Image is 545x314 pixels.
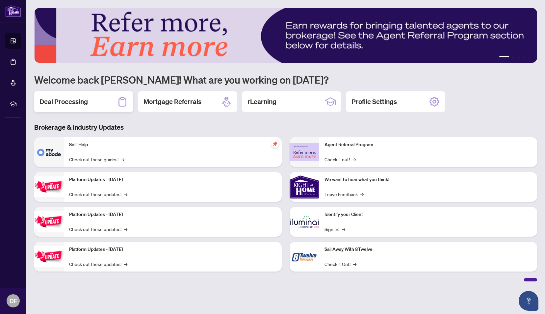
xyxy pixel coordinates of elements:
p: Identify your Client [324,211,532,218]
a: Check it Out!→ [324,260,356,268]
h2: Mortgage Referrals [143,97,201,106]
img: logo [5,5,21,17]
span: → [353,260,356,268]
h2: rLearning [247,97,276,106]
img: Identify your Client [290,207,319,237]
span: → [124,191,127,198]
button: 4 [523,56,525,59]
a: Check out these updates!→ [69,225,127,233]
img: Sail Away With 8Twelve [290,242,319,272]
span: DF [10,296,17,305]
img: Self-Help [34,137,64,167]
span: pushpin [271,140,279,148]
img: Platform Updates - July 8, 2025 [34,211,64,232]
span: → [360,191,364,198]
span: → [342,225,345,233]
h2: Profile Settings [351,97,397,106]
h3: Brokerage & Industry Updates [34,123,537,132]
p: Platform Updates - [DATE] [69,211,276,218]
button: 1 [499,56,509,59]
span: → [124,225,127,233]
img: Platform Updates - June 23, 2025 [34,246,64,267]
p: Platform Updates - [DATE] [69,246,276,253]
span: → [124,260,127,268]
a: Check out these updates!→ [69,191,127,198]
a: Check out these updates!→ [69,260,127,268]
img: Platform Updates - July 21, 2025 [34,176,64,197]
a: Check it out!→ [324,156,356,163]
img: Agent Referral Program [290,143,319,161]
a: Sign In!→ [324,225,345,233]
img: We want to hear what you think! [290,172,319,202]
p: Platform Updates - [DATE] [69,176,276,183]
h1: Welcome back [PERSON_NAME]! What are you working on [DATE]? [34,73,537,86]
img: Slide 0 [34,8,537,63]
a: Leave Feedback→ [324,191,364,198]
p: Self-Help [69,141,276,148]
h2: Deal Processing [39,97,88,106]
span: → [352,156,356,163]
span: → [121,156,124,163]
p: Agent Referral Program [324,141,532,148]
p: Sail Away With 8Twelve [324,246,532,253]
a: Check out these guides!→ [69,156,124,163]
button: 2 [512,56,515,59]
button: 5 [528,56,531,59]
button: 3 [517,56,520,59]
p: We want to hear what you think! [324,176,532,183]
button: Open asap [519,291,538,311]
